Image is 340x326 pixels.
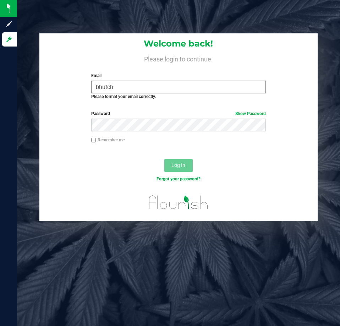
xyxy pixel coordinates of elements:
[39,39,317,48] h1: Welcome back!
[91,111,110,116] span: Password
[39,54,317,63] h4: Please login to continue.
[157,176,201,181] a: Forgot your password?
[171,162,185,168] span: Log In
[5,36,12,43] inline-svg: Log in
[235,111,266,116] a: Show Password
[91,94,156,99] strong: Please format your email correctly.
[144,190,213,215] img: flourish_logo.svg
[91,72,266,79] label: Email
[5,21,12,28] inline-svg: Sign up
[91,137,125,143] label: Remember me
[91,138,96,143] input: Remember me
[164,159,193,172] button: Log In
